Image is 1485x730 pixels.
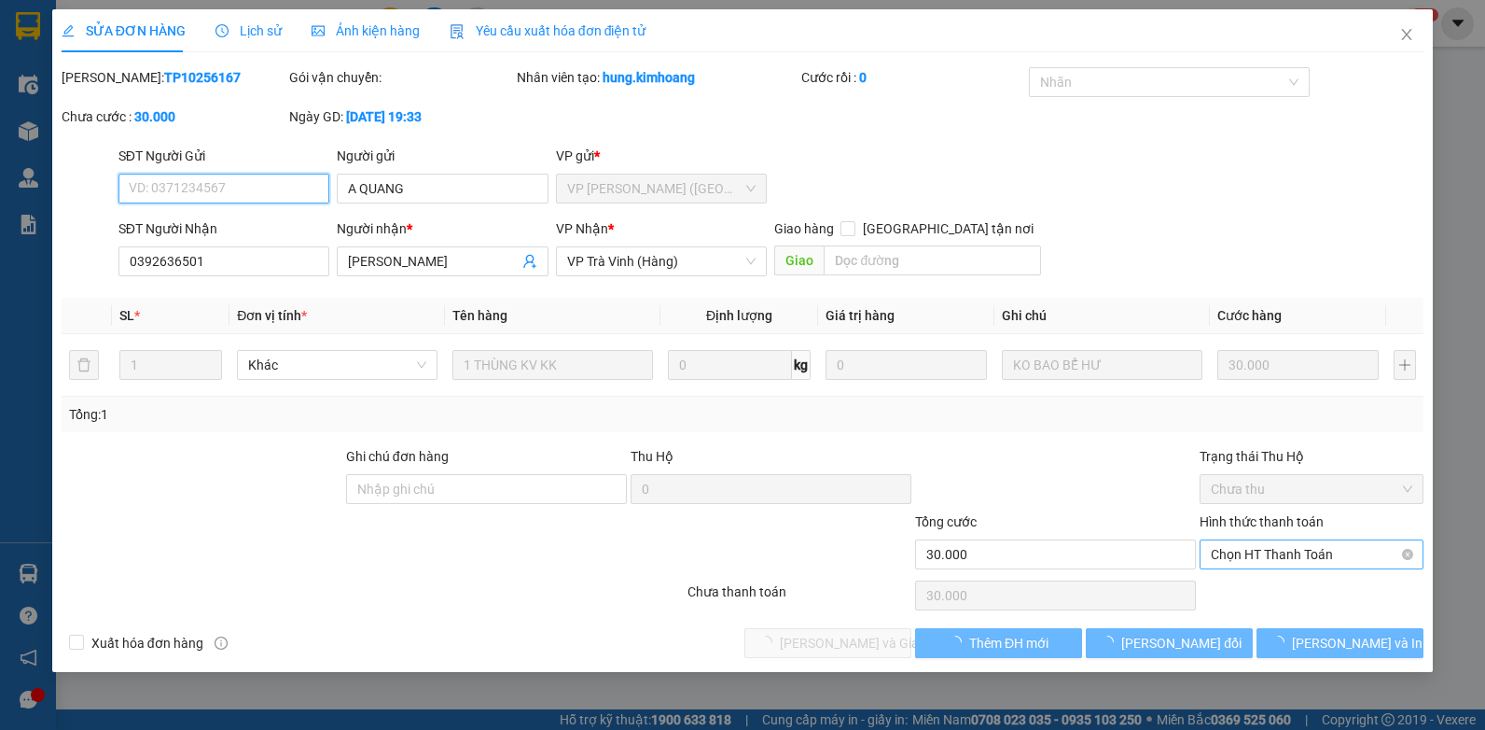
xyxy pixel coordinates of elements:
div: Chưa thanh toán [686,582,913,614]
div: Ngày GD: [289,106,513,127]
span: Đơn vị tính [237,308,307,323]
span: VP Cầu Kè [52,63,122,80]
span: [PERSON_NAME] đổi [1121,633,1242,653]
div: Gói vận chuyển: [289,67,513,88]
button: plus [1394,350,1416,380]
span: Khác [248,351,426,379]
span: loading [1101,636,1121,649]
span: Chưa thu [1211,475,1412,503]
span: Chọn HT Thanh Toán [1211,540,1412,569]
label: Hình thức thanh toán [1200,514,1324,529]
span: clock-circle [215,24,229,37]
span: [PERSON_NAME] và In [1292,633,1423,653]
button: Thêm ĐH mới [915,628,1082,658]
button: delete [69,350,99,380]
span: SL [119,308,134,323]
div: Trạng thái Thu Hộ [1200,446,1423,467]
span: user-add [522,254,537,269]
button: [PERSON_NAME] đổi [1086,628,1253,658]
b: 30.000 [134,109,175,124]
span: GIAO: [7,104,45,121]
span: Cước hàng [1217,308,1282,323]
span: Xuất hóa đơn hàng [84,633,211,653]
input: Ghi Chú [1002,350,1202,380]
div: SĐT Người Gửi [118,146,330,166]
span: edit [62,24,75,37]
div: Cước rồi : [801,67,1025,88]
span: info-circle [215,637,228,650]
span: Tên hàng [452,308,507,323]
input: 0 [1217,350,1379,380]
input: VD: Bàn, Ghế [452,350,653,380]
span: Ảnh kiện hàng [312,23,420,38]
span: VP [PERSON_NAME] (Hàng) - [38,36,232,54]
label: Ghi chú đơn hàng [346,449,449,464]
th: Ghi chú [994,298,1210,334]
span: Yêu cầu xuất hóa đơn điện tử [450,23,646,38]
b: 0 [859,70,867,85]
span: close [1399,27,1414,42]
input: Dọc đường [824,246,1040,275]
div: SĐT Người Nhận [118,218,330,239]
span: SỬA ĐƠN HÀNG [62,23,186,38]
span: kg [792,350,811,380]
div: VP gửi [556,146,768,166]
div: Chưa cước : [62,106,285,127]
button: [PERSON_NAME] và In [1256,628,1423,658]
b: TP10256167 [164,70,241,85]
p: NHẬN: [7,63,272,80]
img: icon [450,24,465,39]
button: [PERSON_NAME] và Giao hàng [744,628,911,658]
span: picture [312,24,325,37]
div: Tổng: 1 [69,404,575,425]
button: Close [1381,9,1433,62]
span: Giá trị hàng [826,308,895,323]
div: Người nhận [337,218,548,239]
span: Thêm ĐH mới [969,633,1048,653]
span: VP Nhận [556,221,608,236]
b: [DATE] 19:33 [346,109,422,124]
div: [PERSON_NAME]: [62,67,285,88]
span: [GEOGRAPHIC_DATA] tận nơi [855,218,1041,239]
input: 0 [826,350,987,380]
span: Giao [774,246,824,275]
span: Giao hàng [774,221,834,236]
span: loading [949,636,969,649]
span: 0 [83,129,93,149]
span: VP Trà Vinh (Hàng) [567,247,756,275]
div: Người gửi [337,146,548,166]
span: Thu Hộ [631,449,673,464]
span: VP Trần Phú (Hàng) [567,175,756,203]
span: Tổng cước [915,514,977,529]
div: Nhân viên tạo: [517,67,798,88]
span: Cước rồi: [6,129,78,149]
p: GỬI: [7,36,272,54]
span: close-circle [1402,549,1413,560]
span: Định lượng [706,308,772,323]
span: loading [1271,636,1292,649]
span: Lịch sử [215,23,282,38]
input: Ghi chú đơn hàng [346,474,627,504]
span: 0354762176 - [7,83,190,101]
span: thông- cầu kè [100,83,190,101]
strong: BIÊN NHẬN GỬI HÀNG [62,10,216,28]
b: hung.kimhoang [603,70,695,85]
